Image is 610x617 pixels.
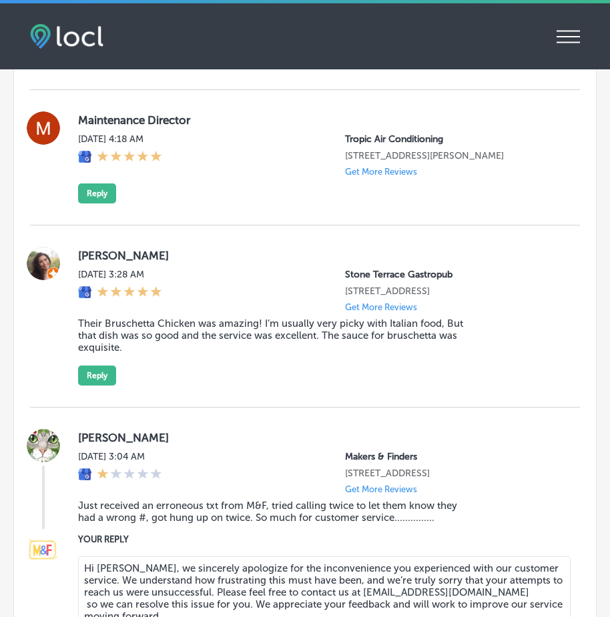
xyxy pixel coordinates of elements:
[78,133,162,145] label: [DATE] 4:18 AM
[345,167,417,177] p: Get More Reviews
[78,366,116,386] button: Reply
[78,113,559,127] label: Maintenance Director
[78,249,559,262] label: [PERSON_NAME]
[78,269,162,280] label: [DATE] 3:28 AM
[345,133,559,145] p: Tropic Air Conditioning
[78,318,475,354] blockquote: Their Bruschetta Chicken was amazing! I’m usually very picky with Italian food, But that dish was...
[78,451,162,462] label: [DATE] 3:04 AM
[345,451,559,462] p: Makers & Finders
[345,468,559,479] p: 2120 Festival Plaza Drive Unit 140
[345,285,559,297] p: 20626 Stone Oak Pkwy Unit 103
[78,534,559,544] label: YOUR REPLY
[97,150,162,165] div: 5 Stars
[78,500,475,524] blockquote: Just received an erroneous txt from M&F, tried calling twice to let them know they had a wrong #,...
[30,24,103,49] img: fda3e92497d09a02dc62c9cd864e3231.png
[78,431,559,444] label: [PERSON_NAME]
[27,532,60,566] img: Image
[78,183,116,203] button: Reply
[97,285,162,300] div: 5 Stars
[345,150,559,161] p: 1342 whitfield ave
[97,468,162,482] div: 1 Star
[345,484,417,494] p: Get More Reviews
[345,302,417,312] p: Get More Reviews
[345,269,559,280] p: Stone Terrace Gastropub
